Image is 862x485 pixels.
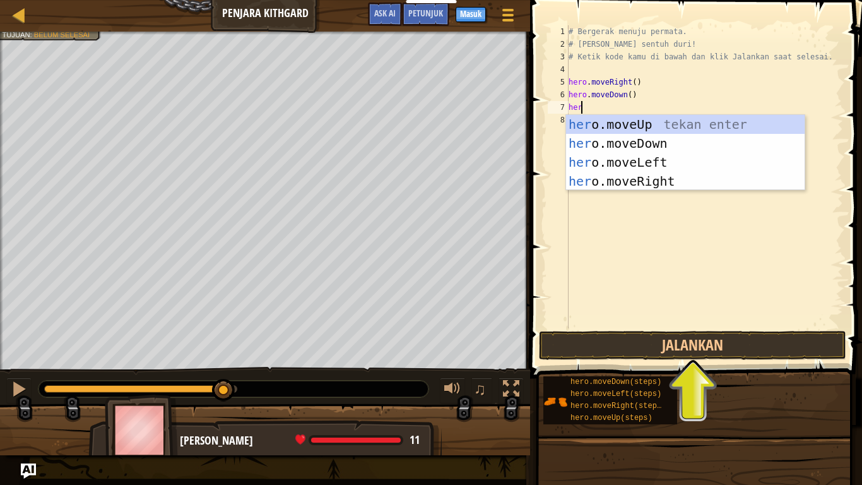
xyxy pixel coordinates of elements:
[548,51,569,63] div: 3
[499,378,524,404] button: Alihkan layar penuh
[543,390,567,414] img: portrait.png
[570,414,652,422] span: hero.moveUp(steps)
[570,402,666,410] span: hero.moveRight(steps)
[6,378,32,404] button: Ctrl + P: Pause
[408,7,443,19] span: Petunjuk
[368,3,402,26] button: Ask AI
[105,395,178,465] img: thang_avatar_frame.png
[492,3,524,32] button: Tampilkan menu permainan
[21,464,36,479] button: Ask AI
[548,63,569,76] div: 4
[570,378,661,386] span: hero.moveDown(steps)
[548,38,569,51] div: 2
[539,331,846,360] button: Jalankan
[471,378,493,404] button: ♫
[374,7,396,19] span: Ask AI
[548,76,569,88] div: 5
[548,101,569,114] div: 7
[570,390,661,398] span: hero.moveLeft(steps)
[440,378,465,404] button: Atur suara
[474,380,487,398] span: ♫
[548,25,569,38] div: 1
[548,88,569,101] div: 6
[548,114,569,126] div: 8
[180,433,429,449] div: [PERSON_NAME]
[295,434,420,446] div: health: 11 / 11
[456,7,486,22] button: Masuk
[410,432,420,448] span: 11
